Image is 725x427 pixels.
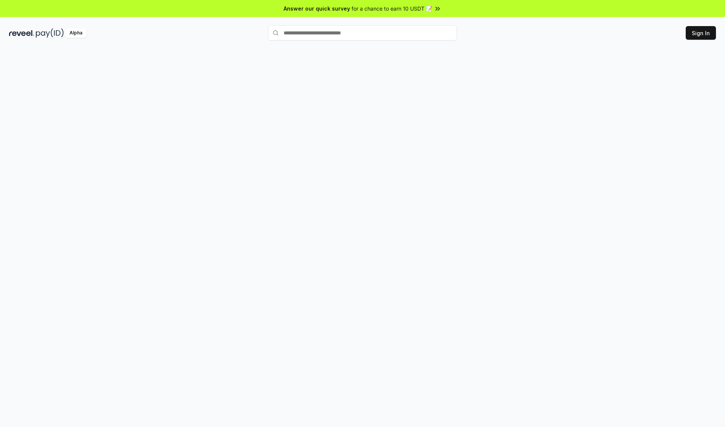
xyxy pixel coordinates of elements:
span: Answer our quick survey [284,5,350,12]
img: reveel_dark [9,28,34,38]
img: pay_id [36,28,64,38]
span: for a chance to earn 10 USDT 📝 [352,5,432,12]
div: Alpha [65,28,86,38]
button: Sign In [686,26,716,40]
